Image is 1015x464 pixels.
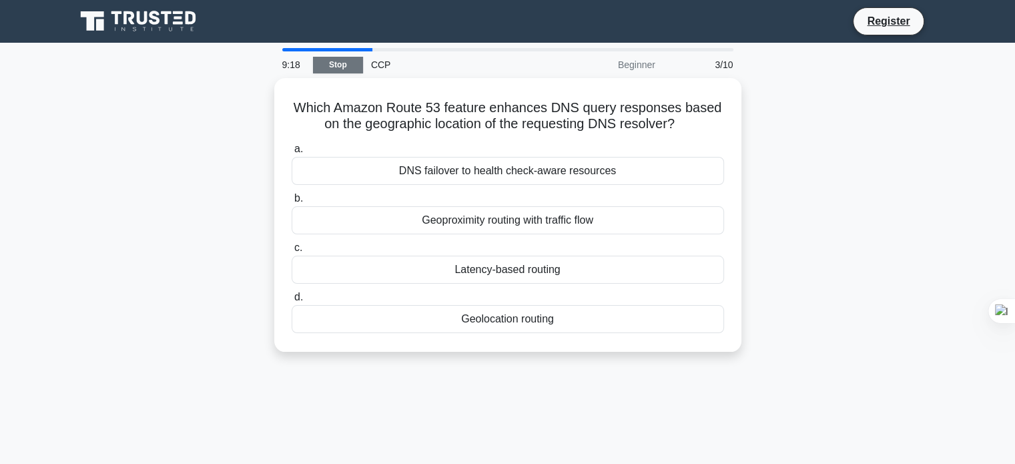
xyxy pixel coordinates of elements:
span: d. [294,291,303,302]
div: 3/10 [663,51,741,78]
span: b. [294,192,303,204]
div: Geoproximity routing with traffic flow [292,206,724,234]
div: CCP [363,51,547,78]
a: Register [859,13,918,29]
div: Geolocation routing [292,305,724,333]
h5: Which Amazon Route 53 feature enhances DNS query responses based on the geographic location of th... [290,99,725,133]
div: 9:18 [274,51,313,78]
a: Stop [313,57,363,73]
div: Latency-based routing [292,256,724,284]
span: c. [294,242,302,253]
span: a. [294,143,303,154]
div: DNS failover to health check-aware resources [292,157,724,185]
div: Beginner [547,51,663,78]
